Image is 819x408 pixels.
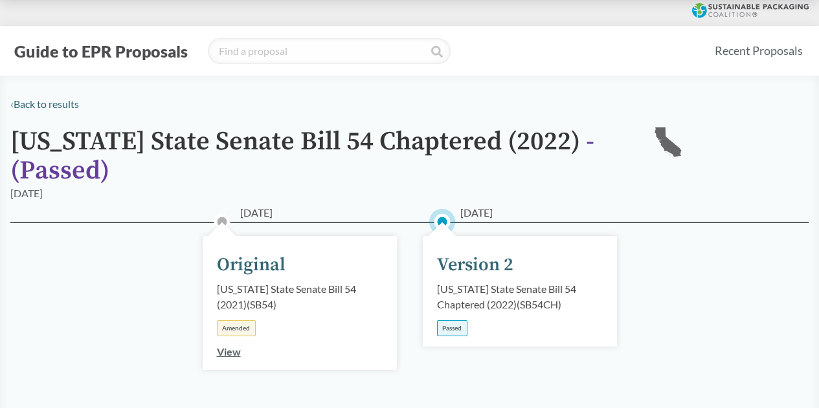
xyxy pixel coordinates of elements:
[10,186,43,201] div: [DATE]
[460,205,493,220] span: [DATE]
[437,281,603,312] div: [US_STATE] State Senate Bill 54 Chaptered (2022) ( SB54CH )
[217,252,286,279] div: Original
[240,205,273,220] span: [DATE]
[217,281,383,312] div: [US_STATE] State Senate Bill 54 (2021) ( SB54 )
[10,127,632,186] h1: [US_STATE] State Senate Bill 54 Chaptered (2022)
[10,98,79,110] a: ‹Back to results
[217,345,241,358] a: View
[709,36,809,65] a: Recent Proposals
[10,41,192,61] button: Guide to EPR Proposals
[217,320,256,336] div: Amended
[437,320,467,336] div: Passed
[208,38,451,64] input: Find a proposal
[10,125,594,187] span: - ( Passed )
[437,252,513,279] div: Version 2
